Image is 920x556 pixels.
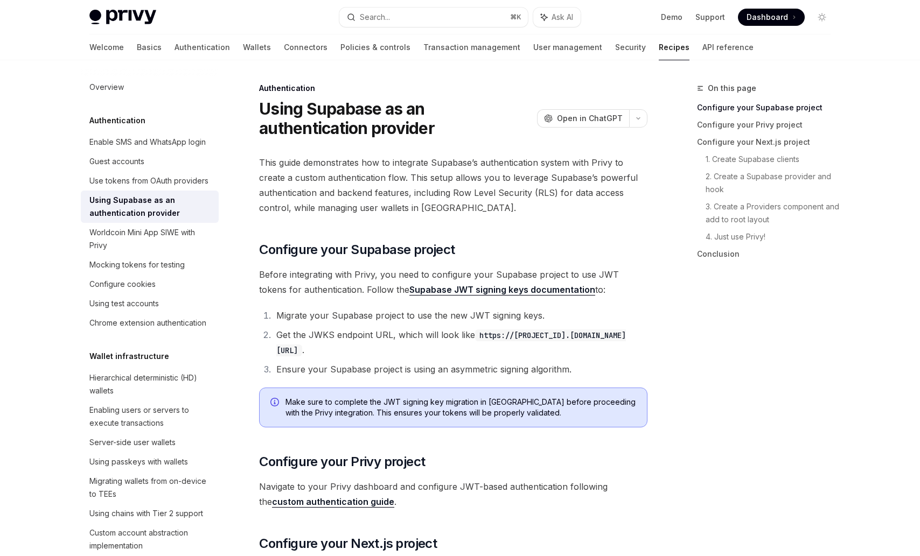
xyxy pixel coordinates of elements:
a: Support [695,12,725,23]
a: Configure your Supabase project [697,99,839,116]
a: Using passkeys with wallets [81,452,219,471]
button: Toggle dark mode [813,9,831,26]
a: Policies & controls [340,34,410,60]
span: This guide demonstrates how to integrate Supabase’s authentication system with Privy to create a ... [259,155,647,215]
a: Wallets [243,34,271,60]
div: Search... [360,11,390,24]
div: Using Supabase as an authentication provider [89,194,212,220]
span: Make sure to complete the JWT signing key migration in [GEOGRAPHIC_DATA] before proceeding with t... [285,397,636,418]
li: Ensure your Supabase project is using an asymmetric signing algorithm. [273,362,647,377]
a: Hierarchical deterministic (HD) wallets [81,368,219,400]
a: Dashboard [738,9,805,26]
div: Using chains with Tier 2 support [89,507,203,520]
span: Configure your Next.js project [259,535,437,552]
a: Worldcoin Mini App SIWE with Privy [81,223,219,255]
svg: Info [270,398,281,409]
div: Using test accounts [89,297,159,310]
button: Ask AI [533,8,581,27]
a: Guest accounts [81,152,219,171]
h5: Wallet infrastructure [89,350,169,363]
a: Custom account abstraction implementation [81,523,219,555]
a: Use tokens from OAuth providers [81,171,219,191]
a: Basics [137,34,162,60]
div: Configure cookies [89,278,156,291]
a: Recipes [659,34,689,60]
a: Overview [81,78,219,97]
span: Configure your Supabase project [259,241,455,258]
a: Chrome extension authentication [81,313,219,333]
li: Get the JWKS endpoint URL, which will look like . [273,327,647,357]
div: Server-side user wallets [89,436,176,449]
div: Enable SMS and WhatsApp login [89,136,206,149]
div: Hierarchical deterministic (HD) wallets [89,371,212,397]
a: Configure your Next.js project [697,133,839,151]
a: Mocking tokens for testing [81,255,219,275]
a: Security [615,34,646,60]
div: Using passkeys with wallets [89,455,188,468]
a: API reference [702,34,754,60]
a: Transaction management [423,34,520,60]
div: Migrating wallets from on-device to TEEs [89,475,212,501]
li: Migrate your Supabase project to use the new JWT signing keys. [273,308,647,323]
a: Using chains with Tier 2 support [81,504,219,523]
a: 1. Create Supabase clients [706,151,839,168]
a: Configure your Privy project [697,116,839,133]
a: Configure cookies [81,275,219,294]
a: Using Supabase as an authentication provider [81,191,219,223]
a: Enable SMS and WhatsApp login [81,132,219,152]
div: Chrome extension authentication [89,316,206,329]
a: Welcome [89,34,124,60]
a: Authentication [175,34,230,60]
a: Enabling users or servers to execute transactions [81,400,219,433]
div: Mocking tokens for testing [89,258,185,271]
a: Migrating wallets from on-device to TEEs [81,471,219,504]
a: 3. Create a Providers component and add to root layout [706,198,839,228]
div: Enabling users or servers to execute transactions [89,404,212,430]
a: 2. Create a Supabase provider and hook [706,168,839,198]
span: Open in ChatGPT [557,113,623,124]
a: custom authentication guide [272,496,394,508]
span: Dashboard [747,12,788,23]
span: Before integrating with Privy, you need to configure your Supabase project to use JWT tokens for ... [259,267,647,297]
img: light logo [89,10,156,25]
span: On this page [708,82,756,95]
div: Custom account abstraction implementation [89,526,212,552]
button: Open in ChatGPT [537,109,629,128]
a: 4. Just use Privy! [706,228,839,245]
div: Use tokens from OAuth providers [89,174,208,187]
div: Worldcoin Mini App SIWE with Privy [89,226,212,252]
button: Search...⌘K [339,8,528,27]
span: Configure your Privy project [259,453,425,470]
a: User management [533,34,602,60]
a: Using test accounts [81,294,219,313]
a: Connectors [284,34,327,60]
a: Demo [661,12,682,23]
a: Supabase JWT signing keys documentation [409,284,595,295]
span: Ask AI [552,12,573,23]
div: Guest accounts [89,155,144,168]
a: Conclusion [697,245,839,263]
span: ⌘ K [510,13,521,22]
h5: Authentication [89,114,145,127]
span: Navigate to your Privy dashboard and configure JWT-based authentication following the . [259,479,647,509]
div: Overview [89,81,124,94]
div: Authentication [259,83,647,94]
a: Server-side user wallets [81,433,219,452]
h1: Using Supabase as an authentication provider [259,99,533,138]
